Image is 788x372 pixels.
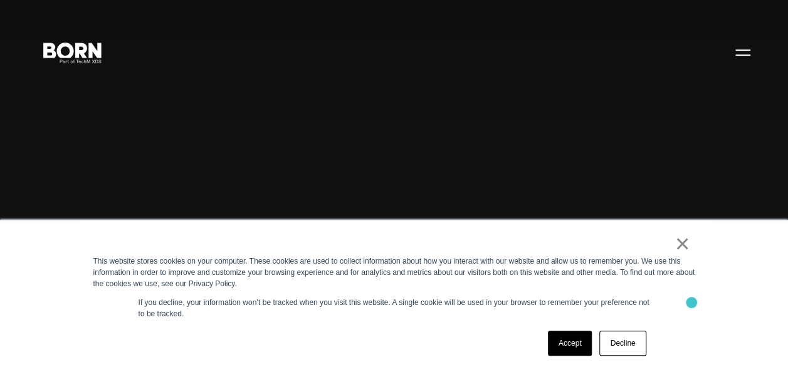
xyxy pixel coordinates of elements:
[599,331,646,356] a: Decline
[728,39,758,65] button: Open
[139,297,650,319] p: If you decline, your information won’t be tracked when you visit this website. A single cookie wi...
[675,238,690,249] a: ×
[548,331,592,356] a: Accept
[93,256,695,289] div: This website stores cookies on your computer. These cookies are used to collect information about...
